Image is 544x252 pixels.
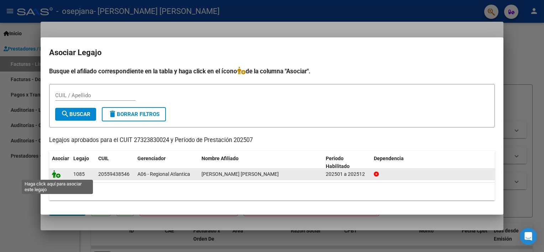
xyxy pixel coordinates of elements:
[520,228,537,245] div: Open Intercom Messenger
[61,110,69,118] mat-icon: search
[137,156,166,161] span: Gerenciador
[61,111,90,117] span: Buscar
[371,151,495,174] datatable-header-cell: Dependencia
[108,110,117,118] mat-icon: delete
[374,156,404,161] span: Dependencia
[49,183,495,200] div: 1 registros
[323,151,371,174] datatable-header-cell: Periodo Habilitado
[52,156,69,161] span: Asociar
[326,170,368,178] div: 202501 a 202512
[55,108,96,121] button: Buscar
[108,111,159,117] span: Borrar Filtros
[49,67,495,76] h4: Busque el afiliado correspondiente en la tabla y haga click en el ícono de la columna "Asociar".
[135,151,199,174] datatable-header-cell: Gerenciador
[49,151,70,174] datatable-header-cell: Asociar
[102,107,166,121] button: Borrar Filtros
[199,151,323,174] datatable-header-cell: Nombre Afiliado
[73,171,85,177] span: 1085
[202,171,279,177] span: LOPEZ DUCA OCTAVIO DAVID
[137,171,190,177] span: A06 - Regional Atlantica
[49,136,495,145] p: Legajos aprobados para el CUIT 27323830024 y Período de Prestación 202507
[70,151,95,174] datatable-header-cell: Legajo
[98,170,130,178] div: 20559438546
[98,156,109,161] span: CUIL
[326,156,350,169] span: Periodo Habilitado
[73,156,89,161] span: Legajo
[95,151,135,174] datatable-header-cell: CUIL
[202,156,239,161] span: Nombre Afiliado
[49,46,495,59] h2: Asociar Legajo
